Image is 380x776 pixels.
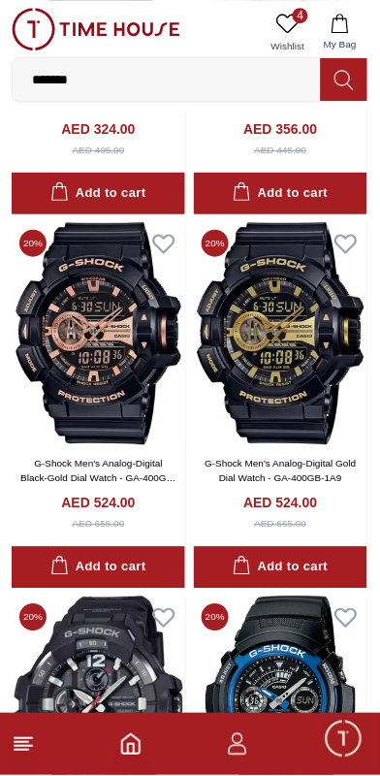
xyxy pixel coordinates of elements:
[12,222,185,445] img: G-Shock Men's Analog-Digital Black-Gold Dial Watch - GA-400GB-1A4
[233,557,328,579] div: Add to cart
[19,604,47,631] span: 20 %
[264,39,312,53] span: Wishlist
[264,8,312,57] a: 4Wishlist
[233,182,328,205] div: Add to cart
[323,719,365,761] div: Chat Widget
[255,143,307,157] div: AED 445.00
[19,230,47,257] span: 20 %
[73,143,125,157] div: AED 405.00
[194,222,367,445] img: G-Shock Men's Analog-Digital Gold Dial Watch - GA-400GB-1A9
[194,173,367,214] button: Add to cart
[50,182,145,205] div: Add to cart
[12,173,185,214] button: Add to cart
[293,8,308,23] span: 4
[202,230,229,257] span: 20 %
[194,547,367,589] button: Add to cart
[73,517,125,532] div: AED 655.00
[316,37,364,51] span: My Bag
[12,547,185,589] button: Add to cart
[202,604,229,631] span: 20 %
[243,494,317,513] h4: AED 524.00
[61,494,135,513] h4: AED 524.00
[50,557,145,579] div: Add to cart
[61,119,135,139] h4: AED 324.00
[255,517,307,532] div: AED 655.00
[119,733,142,757] a: Home
[205,459,356,484] a: G-Shock Men's Analog-Digital Gold Dial Watch - GA-400GB-1A9
[12,8,180,50] img: ...
[312,8,368,57] button: My Bag
[20,459,176,499] a: G-Shock Men's Analog-Digital Black-Gold Dial Watch - GA-400GB-1A4
[243,119,317,139] h4: AED 356.00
